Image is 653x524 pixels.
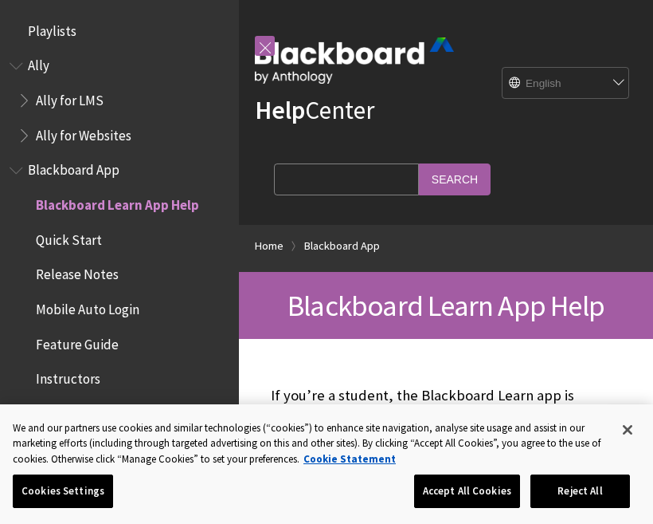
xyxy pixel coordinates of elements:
span: Ally for LMS [36,87,104,108]
span: Blackboard App [28,157,119,179]
button: Accept All Cookies [414,475,520,508]
input: Search [419,164,491,195]
span: Instructors [36,366,100,388]
button: Reject All [530,475,630,508]
button: Close [610,412,645,447]
span: Ally for Websites [36,122,131,144]
nav: Book outline for Anthology Ally Help [10,53,229,149]
nav: Book outline for Playlists [10,18,229,45]
select: Site Language Selector [502,68,630,100]
a: More information about your privacy, opens in a new tab [303,452,396,466]
span: Ally [28,53,49,74]
p: If you’re a student, the Blackboard Learn app is designed especially for you to view content and ... [271,385,621,510]
a: Home [255,236,283,256]
span: Students [36,400,91,422]
span: Mobile Auto Login [36,296,139,317]
a: HelpCenter [255,94,374,126]
span: Release Notes [36,262,119,283]
strong: Help [255,94,305,126]
button: Cookies Settings [13,475,113,508]
span: Feature Guide [36,331,119,353]
img: Blackboard by Anthology [255,37,454,84]
span: Playlists [28,18,76,39]
a: Blackboard App [304,236,380,256]
span: Blackboard Learn App Help [36,191,199,213]
div: We and our partners use cookies and similar technologies (“cookies”) to enhance site navigation, ... [13,420,608,467]
span: Blackboard Learn App Help [287,287,604,324]
span: Quick Start [36,227,102,248]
